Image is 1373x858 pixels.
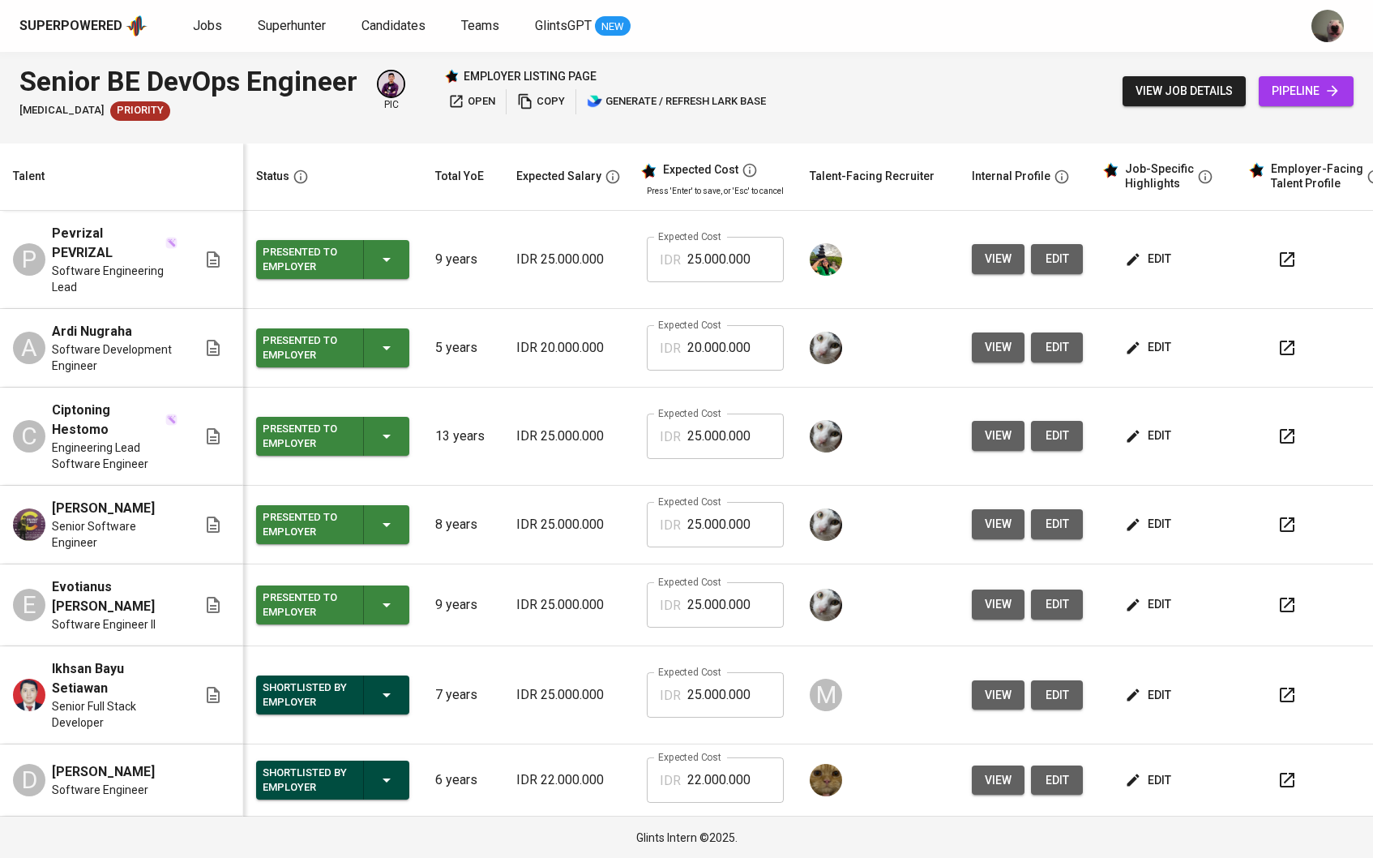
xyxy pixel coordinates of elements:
span: Engineering Lead Software Engineer [52,440,178,472]
div: Expected Cost [663,163,738,178]
button: Presented to Employer [256,240,409,279]
div: Total YoE [435,166,484,187]
div: Presented to Employer [263,507,350,543]
span: NEW [595,19,631,35]
span: view [985,594,1012,615]
span: edit [1044,337,1070,358]
button: view [972,244,1024,274]
a: open [444,89,499,114]
p: IDR 20.000.000 [516,338,621,358]
div: Presented to Employer [263,587,350,623]
button: edit [1122,332,1178,363]
span: edit [1128,594,1171,615]
span: [PERSON_NAME] [52,762,155,782]
span: Software Engineer II [52,616,156,633]
div: Talent-Facing Recruiter [810,166,935,187]
span: Ardi Nugraha [52,322,132,341]
div: Talent [13,166,45,187]
button: edit [1122,244,1178,274]
span: edit [1044,594,1070,615]
img: tharisa.rizky@glints.com [810,508,842,541]
div: C [13,420,45,453]
button: edit [1031,590,1083,620]
div: pic [377,70,405,112]
img: glints_star.svg [640,163,657,179]
span: edit [1128,249,1171,269]
button: Shortlisted by Employer [256,676,409,714]
span: open [448,92,495,111]
div: Presented to Employer [263,418,350,454]
span: Evotianus [PERSON_NAME] [52,577,178,616]
span: Software Engineering Lead [52,263,178,295]
span: Jobs [193,18,222,33]
a: Teams [461,16,503,36]
div: Shortlisted by Employer [263,677,350,713]
span: pipeline [1272,81,1341,101]
div: Job-Specific Highlights [1125,162,1194,191]
img: lark [587,93,603,109]
p: 9 years [435,595,490,615]
p: IDR [660,339,681,358]
button: edit [1122,766,1178,796]
p: IDR 25.000.000 [516,250,621,269]
span: edit [1044,249,1070,269]
span: GlintsGPT [535,18,592,33]
div: New Job received from Demand Team [110,101,170,121]
p: IDR [660,516,681,535]
span: generate / refresh lark base [587,92,766,111]
span: view [985,770,1012,791]
button: edit [1122,509,1178,539]
span: view [985,337,1012,358]
span: edit [1044,770,1070,791]
button: Presented to Employer [256,586,409,624]
span: view [985,426,1012,446]
p: 6 years [435,770,490,790]
img: magic_wand.svg [165,414,178,426]
p: IDR [660,427,681,447]
button: edit [1031,680,1083,710]
img: erwin@glints.com [379,71,404,97]
button: view [972,766,1024,796]
span: Superhunter [258,18,326,33]
div: Employer-Facing Talent Profile [1271,162,1363,191]
span: edit [1044,514,1070,534]
a: Candidates [361,16,429,36]
img: Imam Abdul Hakim [13,508,45,541]
button: Shortlisted by Employer [256,761,409,800]
button: Presented to Employer [256,505,409,544]
div: P [13,243,45,276]
div: Presented to Employer [263,242,350,277]
a: edit [1031,332,1083,363]
a: edit [1031,244,1083,274]
button: view job details [1123,76,1246,106]
span: Software Development Engineer [52,341,178,374]
button: edit [1122,680,1178,710]
button: Presented to Employer [256,328,409,367]
img: ec6c0910-f960-4a00-a8f8-c5744e41279e.jpg [810,764,842,796]
div: E [13,589,45,621]
span: Software Engineer [52,782,148,798]
span: edit [1128,514,1171,534]
p: IDR [660,596,681,616]
img: tharisa.rizky@glints.com [810,332,842,364]
button: copy [513,89,569,114]
button: edit [1122,590,1178,620]
button: edit [1122,421,1178,451]
span: Senior Software Engineer [52,518,178,551]
p: Press 'Enter' to save, or 'Esc' to cancel [647,185,784,197]
span: Senior Full Stack Developer [52,698,178,731]
span: view [985,685,1012,706]
img: aji.muda@glints.com [1311,10,1344,42]
p: 5 years [435,338,490,358]
button: view [972,421,1024,451]
span: edit [1128,685,1171,706]
p: 9 years [435,250,490,269]
a: Superpoweredapp logo [19,14,148,38]
p: 8 years [435,515,490,534]
a: edit [1031,766,1083,796]
img: glints_star.svg [1102,162,1119,178]
div: M [810,679,842,711]
span: copy [517,92,565,111]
